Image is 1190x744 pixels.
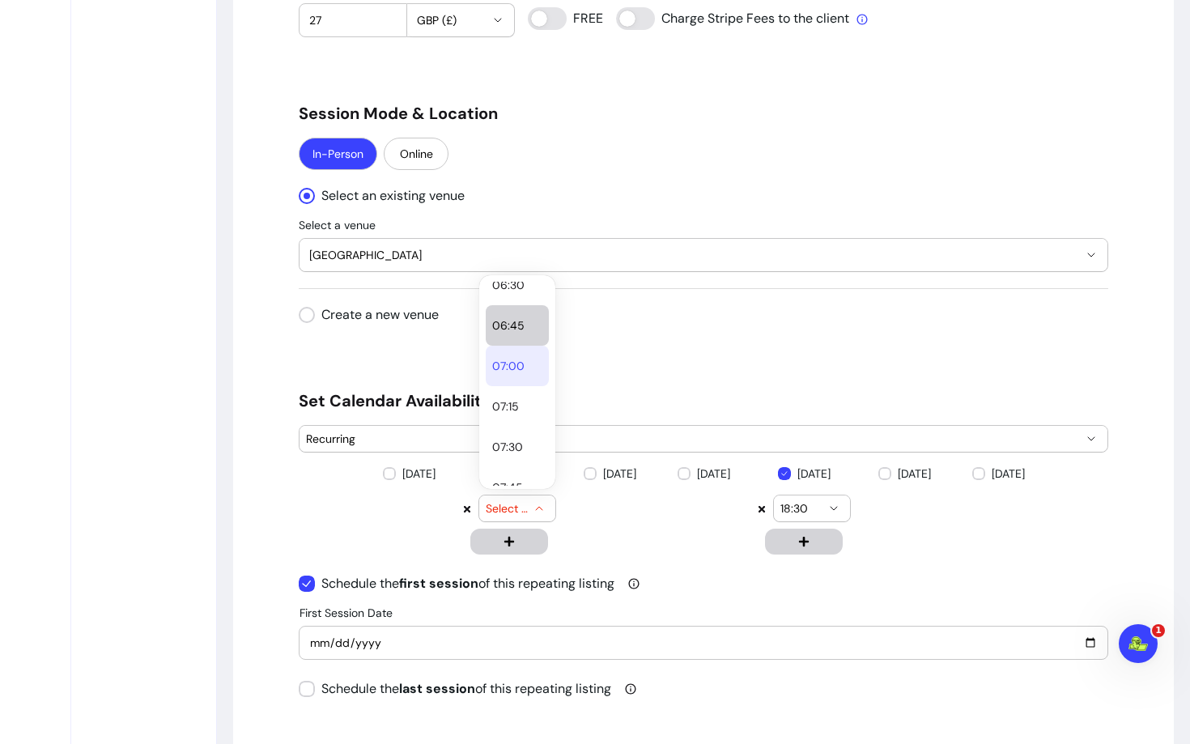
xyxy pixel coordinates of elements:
span: 06:45 [492,317,526,334]
h5: Set Calendar Availability [299,389,1108,412]
span: Recurring [306,431,1082,447]
span: 07:00 [492,358,526,374]
input: Thursday [678,459,759,488]
h5: Session Mode & Location [299,102,1108,125]
input: Sunday [972,459,1043,488]
button: In-Person [299,138,377,170]
span: First Session Date [300,606,393,620]
button: Online [384,138,448,170]
span: Select time [486,500,529,517]
input: Charge Stripe Fees to the client [616,7,851,30]
input: Price [309,12,397,28]
input: Saturday [878,459,958,488]
span: 1 [1152,624,1165,637]
span: 07:15 [492,398,526,415]
input: Monday [383,459,457,488]
input: Friday [778,459,843,488]
label: Select a venue [299,217,382,233]
iframe: Intercom live chat [1119,624,1158,663]
span: 18:30 [780,500,824,517]
input: First Session Date [309,634,1098,652]
span: [GEOGRAPHIC_DATA] [309,247,1078,263]
span: 07:30 [492,439,526,455]
span: 07:45 [492,479,526,495]
span: GBP (£) [417,12,486,28]
input: FREE [528,7,602,30]
span: 06:30 [492,277,526,293]
input: Wednesday [584,459,678,488]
